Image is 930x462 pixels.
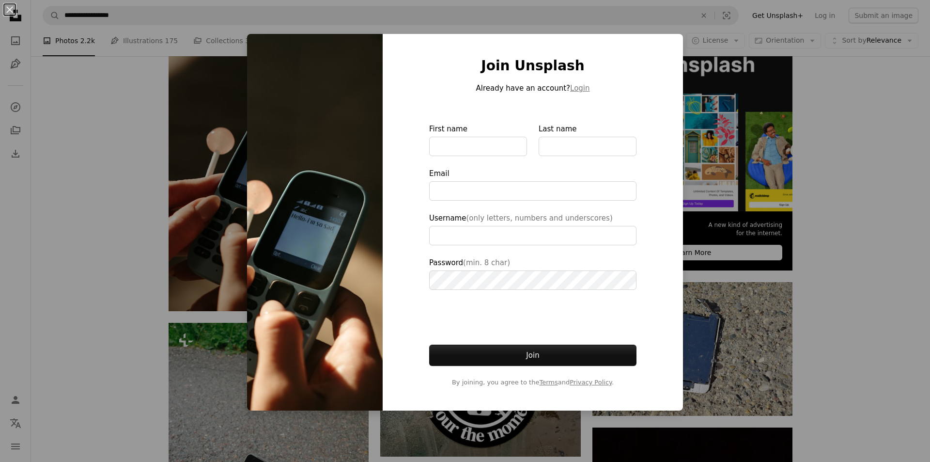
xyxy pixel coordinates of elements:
span: (only letters, numbers and underscores) [466,214,612,223]
label: Last name [539,123,636,156]
a: Privacy Policy [570,379,612,386]
p: Already have an account? [429,82,636,94]
input: Email [429,181,636,201]
img: premium_photo-1686777551229-155aef8df337 [247,34,383,411]
input: Username(only letters, numbers and underscores) [429,226,636,245]
h1: Join Unsplash [429,57,636,75]
span: By joining, you agree to the and . [429,378,636,387]
label: Password [429,257,636,290]
input: Last name [539,137,636,156]
input: First name [429,137,527,156]
button: Join [429,345,636,366]
label: Username [429,212,636,245]
span: (min. 8 char) [463,258,510,267]
a: Terms [539,379,558,386]
label: First name [429,123,527,156]
input: Password(min. 8 char) [429,271,636,290]
button: Login [570,82,589,94]
label: Email [429,168,636,201]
